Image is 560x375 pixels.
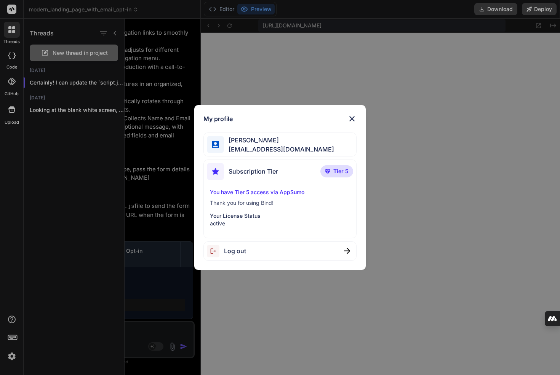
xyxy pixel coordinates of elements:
[344,248,350,254] img: close
[224,145,334,154] span: [EMAIL_ADDRESS][DOMAIN_NAME]
[210,199,350,207] p: Thank you for using Bind!
[207,245,224,257] img: logout
[207,163,224,180] img: subscription
[325,169,330,174] img: premium
[224,246,246,255] span: Log out
[210,212,350,220] p: Your License Status
[203,114,233,123] h1: My profile
[333,168,349,175] span: Tier 5
[210,220,350,227] p: active
[347,114,357,123] img: close
[210,188,350,196] p: You have Tier 5 access via AppSumo
[229,167,278,176] span: Subscription Tier
[212,141,219,148] img: profile
[224,136,334,145] span: [PERSON_NAME]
